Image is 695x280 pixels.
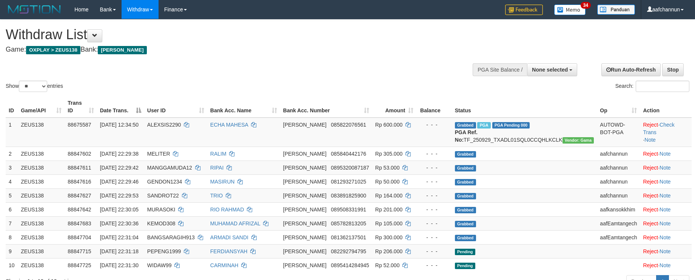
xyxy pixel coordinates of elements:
[147,248,181,254] span: PEPENG1999
[477,122,490,129] span: Marked by aafpengsreynich
[643,179,658,185] a: Reject
[210,248,248,254] a: FERDIANSYAH
[455,151,476,158] span: Grabbed
[640,147,692,161] td: ·
[375,165,400,171] span: Rp 53.000
[147,151,170,157] span: MELITER
[68,165,91,171] span: 88847611
[640,118,692,147] td: · ·
[283,207,327,213] span: [PERSON_NAME]
[660,262,671,268] a: Note
[640,216,692,230] td: ·
[640,202,692,216] td: ·
[6,244,18,258] td: 9
[419,121,448,129] div: - - -
[375,193,402,199] span: Rp 164.000
[207,96,280,118] th: Bank Acc. Name: activate to sort column ascending
[640,161,692,174] td: ·
[662,63,684,76] a: Stop
[419,248,448,255] div: - - -
[660,207,671,213] a: Note
[331,234,366,240] span: Copy 081362137501 to clipboard
[554,5,586,15] img: Button%20Memo.svg
[210,179,235,185] a: MASIRUN
[210,122,248,128] a: ECHA MAHESA
[660,179,671,185] a: Note
[643,220,658,226] a: Reject
[331,220,366,226] span: Copy 085782813205 to clipboard
[419,192,448,199] div: - - -
[636,81,689,92] input: Search:
[210,234,248,240] a: ARMADI SANDI
[597,188,640,202] td: aafchannun
[643,262,658,268] a: Reject
[532,67,568,73] span: None selected
[601,63,661,76] a: Run Auto-Refresh
[18,230,65,244] td: ZEUS138
[455,193,476,199] span: Grabbed
[6,174,18,188] td: 4
[68,122,91,128] span: 88675587
[375,122,402,128] span: Rp 600.000
[283,122,327,128] span: [PERSON_NAME]
[147,165,192,171] span: MANGGAMUDA12
[18,96,65,118] th: Game/API: activate to sort column ascending
[644,137,656,143] a: Note
[68,151,91,157] span: 88847602
[455,249,475,255] span: Pending
[68,179,91,185] span: 88847616
[640,188,692,202] td: ·
[597,5,635,15] img: panduan.png
[26,46,80,54] span: OXPLAY > ZEUS138
[375,220,402,226] span: Rp 105.000
[419,150,448,158] div: - - -
[505,5,543,15] img: Feedback.jpg
[18,244,65,258] td: ZEUS138
[100,234,139,240] span: [DATE] 22:31:04
[419,206,448,213] div: - - -
[452,96,597,118] th: Status
[419,164,448,171] div: - - -
[210,193,223,199] a: TRIO
[147,262,172,268] span: WIDAW99
[597,174,640,188] td: aafchannun
[283,262,327,268] span: [PERSON_NAME]
[455,165,476,171] span: Grabbed
[18,118,65,147] td: ZEUS138
[597,96,640,118] th: Op: activate to sort column ascending
[18,174,65,188] td: ZEUS138
[6,4,63,15] img: MOTION_logo.png
[18,258,65,272] td: ZEUS138
[210,207,244,213] a: RIO RAHMAD
[210,220,260,226] a: MUHAMAD AFRIZAL
[65,96,97,118] th: Trans ID: activate to sort column ascending
[331,207,366,213] span: Copy 089508331991 to clipboard
[6,188,18,202] td: 5
[100,220,139,226] span: [DATE] 22:30:36
[419,262,448,269] div: - - -
[640,96,692,118] th: Action
[331,165,369,171] span: Copy 0895320087187 to clipboard
[455,129,478,143] b: PGA Ref. No:
[643,151,658,157] a: Reject
[147,179,182,185] span: GENDON1234
[375,248,402,254] span: Rp 206.000
[455,221,476,227] span: Grabbed
[562,137,594,144] span: Vendor URL: https://trx31.1velocity.biz
[68,234,91,240] span: 88847704
[283,248,327,254] span: [PERSON_NAME]
[597,202,640,216] td: aafkansokkhim
[100,262,139,268] span: [DATE] 22:31:30
[6,161,18,174] td: 3
[18,202,65,216] td: ZEUS138
[643,248,658,254] a: Reject
[68,193,91,199] span: 88847627
[331,248,366,254] span: Copy 082292794795 to clipboard
[643,122,658,128] a: Reject
[660,165,671,171] a: Note
[331,179,366,185] span: Copy 081293271025 to clipboard
[18,161,65,174] td: ZEUS138
[100,165,139,171] span: [DATE] 22:29:42
[643,207,658,213] a: Reject
[375,234,402,240] span: Rp 300.000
